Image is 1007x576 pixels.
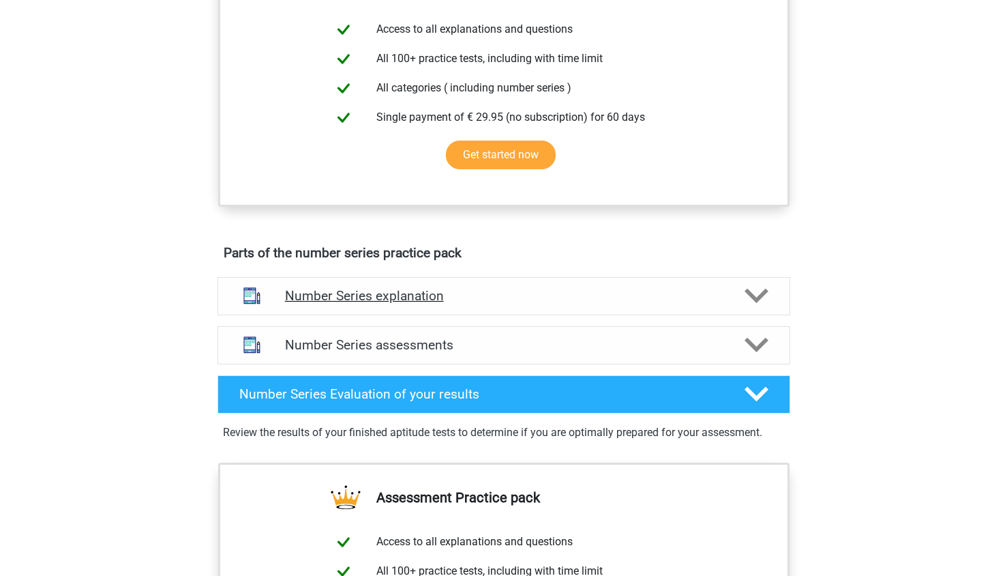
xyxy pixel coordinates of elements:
[239,386,723,402] h4: Number Series Evaluation of your results
[285,288,723,304] h4: Number Series explanation
[235,278,269,313] img: number series explanations
[212,375,796,414] a: Number Series Evaluation of your results
[224,245,784,261] h4: Parts of the number series practice pack
[212,277,796,315] a: explanations Number Series explanation
[446,141,556,169] a: Get started now
[235,328,269,362] img: number series assessments
[223,424,785,441] p: Review the results of your finished aptitude tests to determine if you are optimally prepared for...
[285,337,723,353] h4: Number Series assessments
[212,326,796,364] a: assessments Number Series assessments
